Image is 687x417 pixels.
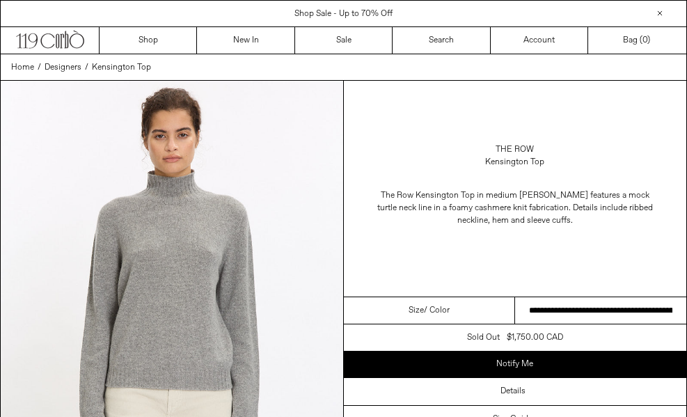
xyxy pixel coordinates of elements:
h3: Details [500,386,526,396]
a: The Row [496,143,534,156]
div: Kensington Top [485,156,544,168]
div: $1,750.00 CAD [507,331,563,344]
a: New In [197,27,294,54]
a: Sale [295,27,393,54]
span: 0 [642,35,647,46]
a: Notify Me [344,351,687,377]
a: Account [491,27,588,54]
a: Search [393,27,490,54]
span: ) [642,34,650,47]
a: Home [11,61,34,74]
span: / Color [424,304,450,317]
span: Designers [45,62,81,73]
span: / [85,61,88,74]
p: The Row Kensington Top in medium [PERSON_NAME] features a mock turtle neck line in a foamy cashme... [376,182,654,234]
span: Kensington Top [92,62,151,73]
span: Home [11,62,34,73]
div: Sold out [467,331,500,344]
span: Size [409,304,424,317]
a: Kensington Top [92,61,151,74]
a: Designers [45,61,81,74]
a: Shop [100,27,197,54]
a: Shop Sale - Up to 70% Off [294,8,393,19]
a: Bag () [588,27,686,54]
span: / [38,61,41,74]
